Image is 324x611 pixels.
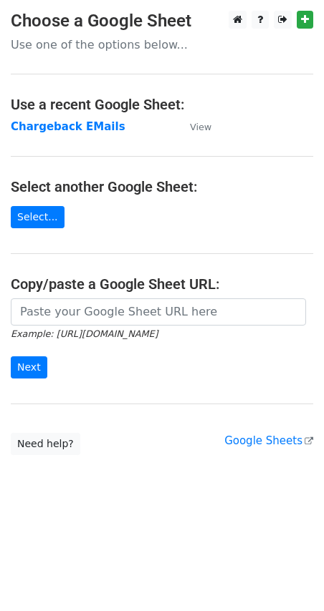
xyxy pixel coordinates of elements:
input: Paste your Google Sheet URL here [11,298,306,326]
h4: Use a recent Google Sheet: [11,96,313,113]
a: View [176,120,211,133]
h4: Select another Google Sheet: [11,178,313,195]
a: Need help? [11,433,80,455]
small: View [190,122,211,132]
a: Chargeback EMails [11,120,125,133]
h3: Choose a Google Sheet [11,11,313,31]
p: Use one of the options below... [11,37,313,52]
input: Next [11,356,47,378]
a: Select... [11,206,65,228]
a: Google Sheets [224,434,313,447]
h4: Copy/paste a Google Sheet URL: [11,275,313,293]
small: Example: [URL][DOMAIN_NAME] [11,328,158,339]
